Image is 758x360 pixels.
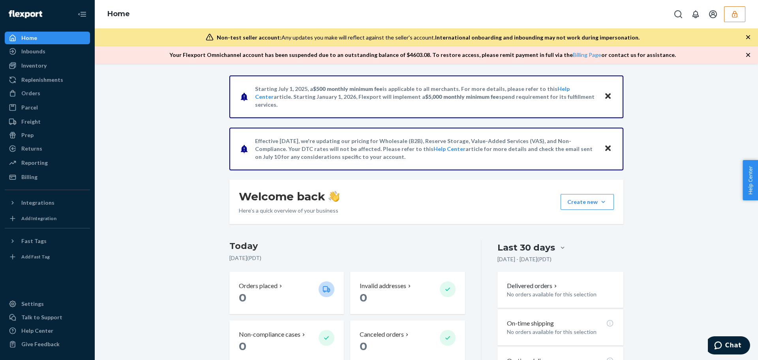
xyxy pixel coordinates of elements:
[21,76,63,84] div: Replenishments
[239,330,300,339] p: Non-compliance cases
[360,291,367,304] span: 0
[5,324,90,337] a: Help Center
[21,62,47,70] div: Inventory
[255,85,597,109] p: Starting July 1, 2025, a is applicable to all merchants. For more details, please refer to this a...
[9,10,42,18] img: Flexport logo
[169,51,676,59] p: Your Flexport Omnichannel account has been suspended due to an outstanding balance of $ 4603.08 ....
[21,313,62,321] div: Talk to Support
[107,9,130,18] a: Home
[21,104,38,111] div: Parcel
[21,89,40,97] div: Orders
[101,3,136,26] ol: breadcrumbs
[5,212,90,225] a: Add Integration
[21,47,45,55] div: Inbounds
[21,215,56,222] div: Add Integration
[239,291,246,304] span: 0
[435,34,640,41] span: International onboarding and inbounding may not work during impersonation.
[360,339,367,353] span: 0
[5,171,90,183] a: Billing
[561,194,614,210] button: Create new
[5,235,90,247] button: Fast Tags
[21,118,41,126] div: Freight
[350,272,465,314] button: Invalid addresses 0
[21,327,53,335] div: Help Center
[573,51,601,58] a: Billing Page
[5,32,90,44] a: Home
[360,330,404,339] p: Canceled orders
[229,254,465,262] p: [DATE] ( PDT )
[217,34,640,41] div: Any updates you make will reflect against the seller's account.
[217,34,281,41] span: Non-test seller account:
[433,145,465,152] a: Help Center
[5,45,90,58] a: Inbounds
[328,191,340,202] img: hand-wave emoji
[229,272,344,314] button: Orders placed 0
[425,93,499,100] span: $5,000 monthly minimum fee
[74,6,90,22] button: Close Navigation
[239,281,278,290] p: Orders placed
[239,189,340,204] h1: Welcome back
[603,143,613,155] button: Close
[5,101,90,114] a: Parcel
[497,255,552,263] p: [DATE] - [DATE] ( PDT )
[5,311,90,324] button: Talk to Support
[313,85,383,92] span: $500 monthly minimum fee
[688,6,704,22] button: Open notifications
[21,34,37,42] div: Home
[507,290,614,298] p: No orders available for this selection
[239,207,340,215] p: Here’s a quick overview of your business
[507,319,554,328] p: On-time shipping
[5,115,90,128] a: Freight
[5,338,90,351] button: Give Feedback
[21,199,54,207] div: Integrations
[5,298,90,310] a: Settings
[21,253,50,260] div: Add Fast Tag
[5,142,90,155] a: Returns
[5,59,90,72] a: Inventory
[21,145,42,153] div: Returns
[21,300,44,308] div: Settings
[255,137,597,161] p: Effective [DATE], we're updating our pricing for Wholesale (B2B), Reserve Storage, Value-Added Se...
[21,340,60,348] div: Give Feedback
[708,336,750,356] iframe: Opens a widget where you can chat to one of our agents
[229,240,465,253] h3: Today
[507,281,559,290] button: Delivered orders
[603,91,613,102] button: Close
[21,131,34,139] div: Prep
[705,6,721,22] button: Open account menu
[5,129,90,141] a: Prep
[5,74,90,86] a: Replenishments
[670,6,686,22] button: Open Search Box
[5,87,90,100] a: Orders
[21,173,38,181] div: Billing
[5,156,90,169] a: Reporting
[239,339,246,353] span: 0
[21,159,48,167] div: Reporting
[497,241,555,254] div: Last 30 days
[360,281,406,290] p: Invalid addresses
[5,196,90,209] button: Integrations
[507,328,614,336] p: No orders available for this selection
[743,160,758,200] button: Help Center
[5,251,90,263] a: Add Fast Tag
[21,237,47,245] div: Fast Tags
